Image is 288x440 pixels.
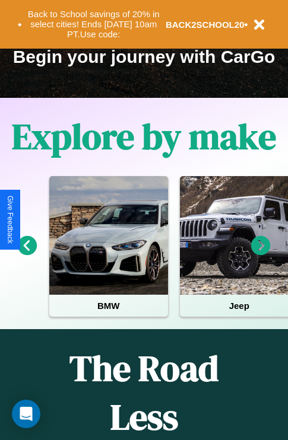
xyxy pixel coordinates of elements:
h1: Explore by make [12,112,276,161]
h4: BMW [49,295,168,317]
b: BACK2SCHOOL20 [166,20,245,30]
div: Give Feedback [6,196,14,244]
div: Open Intercom Messenger [12,400,40,428]
button: Back to School savings of 20% in select cities! Ends [DATE] 10am PT.Use code: [22,6,166,43]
